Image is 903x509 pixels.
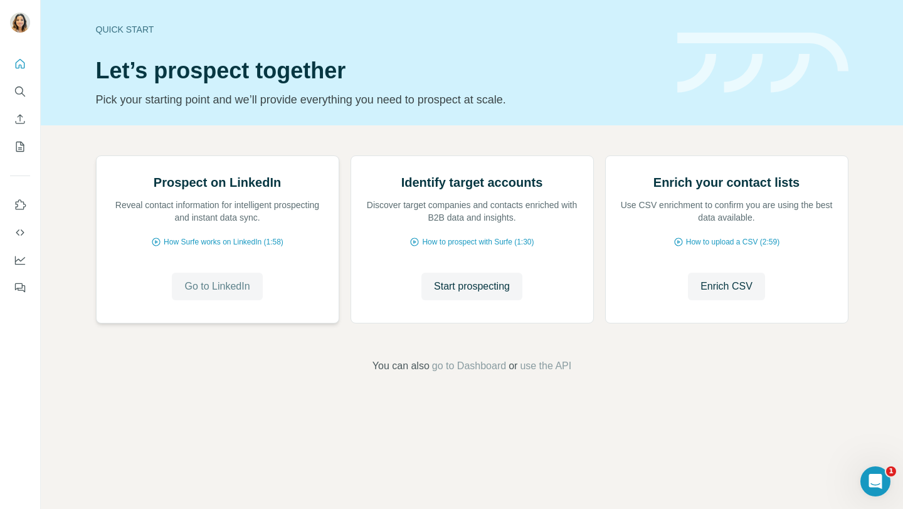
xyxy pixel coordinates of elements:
img: Avatar [10,13,30,33]
button: go to Dashboard [432,359,506,374]
span: How Surfe works on LinkedIn (1:58) [164,236,283,248]
button: Quick start [10,53,30,75]
h2: Prospect on LinkedIn [154,174,281,191]
iframe: Intercom live chat [860,466,890,496]
button: Use Surfe API [10,221,30,244]
button: Search [10,80,30,103]
span: Start prospecting [434,279,510,294]
button: Use Surfe on LinkedIn [10,194,30,216]
button: My lists [10,135,30,158]
button: Start prospecting [421,273,522,300]
button: Feedback [10,276,30,299]
button: Go to LinkedIn [172,273,262,300]
h1: Let’s prospect together [96,58,662,83]
span: Go to LinkedIn [184,279,250,294]
img: banner [677,33,848,93]
button: use the API [520,359,571,374]
span: 1 [886,466,896,476]
h2: Enrich your contact lists [653,174,800,191]
span: or [509,359,517,374]
span: How to prospect with Surfe (1:30) [422,236,534,248]
span: How to upload a CSV (2:59) [686,236,779,248]
span: Enrich CSV [700,279,752,294]
span: You can also [372,359,430,374]
div: Quick start [96,23,662,36]
button: Dashboard [10,249,30,271]
p: Use CSV enrichment to confirm you are using the best data available. [618,199,835,224]
button: Enrich CSV [688,273,765,300]
button: Enrich CSV [10,108,30,130]
p: Reveal contact information for intelligent prospecting and instant data sync. [109,199,326,224]
h2: Identify target accounts [401,174,543,191]
p: Discover target companies and contacts enriched with B2B data and insights. [364,199,581,224]
p: Pick your starting point and we’ll provide everything you need to prospect at scale. [96,91,662,108]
